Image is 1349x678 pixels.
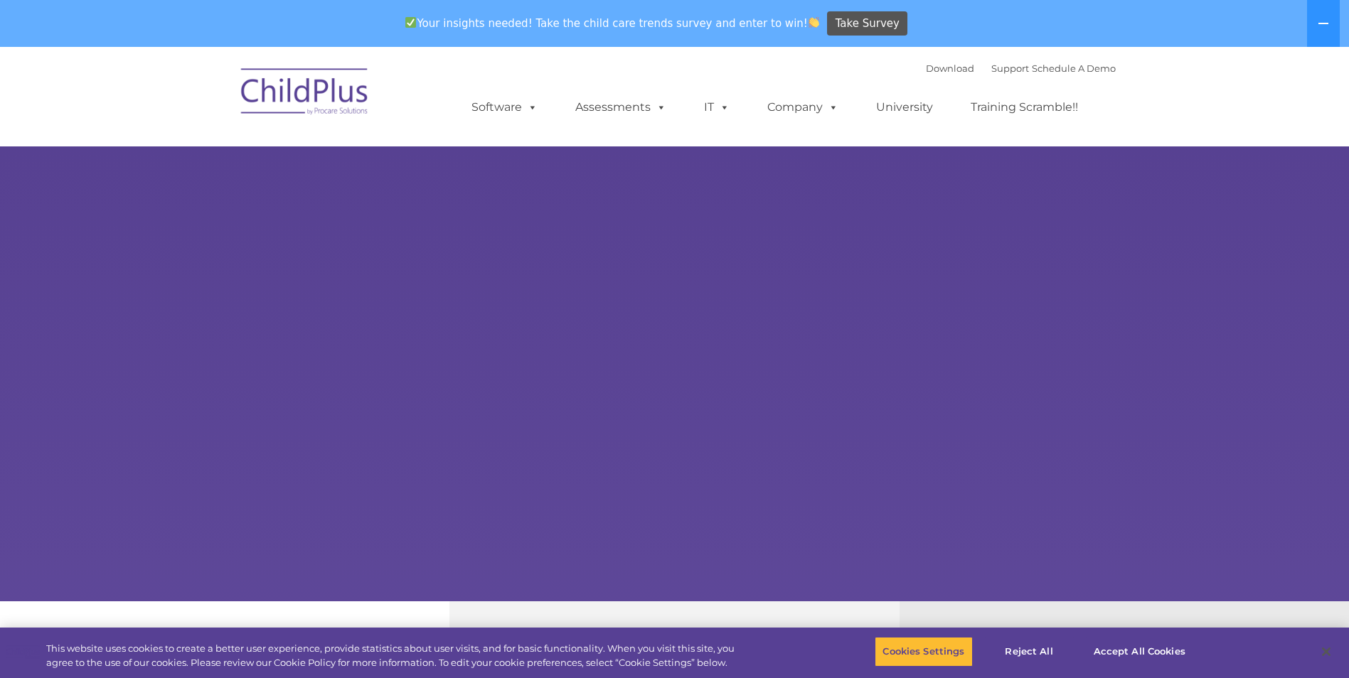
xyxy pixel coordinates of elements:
img: ChildPlus by Procare Solutions [234,58,376,129]
div: This website uses cookies to create a better user experience, provide statistics about user visit... [46,642,742,669]
font: | [926,63,1116,74]
a: Assessments [561,93,681,122]
button: Close [1311,636,1342,667]
a: Take Survey [827,11,907,36]
button: Cookies Settings [875,637,972,667]
a: Download [926,63,974,74]
a: IT [690,93,744,122]
a: Support [991,63,1029,74]
a: Training Scramble!! [956,93,1092,122]
span: Take Survey [836,11,900,36]
a: Company [753,93,853,122]
a: University [862,93,947,122]
a: Schedule A Demo [1032,63,1116,74]
span: Your insights needed! Take the child care trends survey and enter to win! [400,9,826,37]
img: 👏 [809,17,819,28]
img: ✅ [405,17,416,28]
a: Software [457,93,552,122]
button: Accept All Cookies [1086,637,1193,667]
button: Reject All [985,637,1074,667]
